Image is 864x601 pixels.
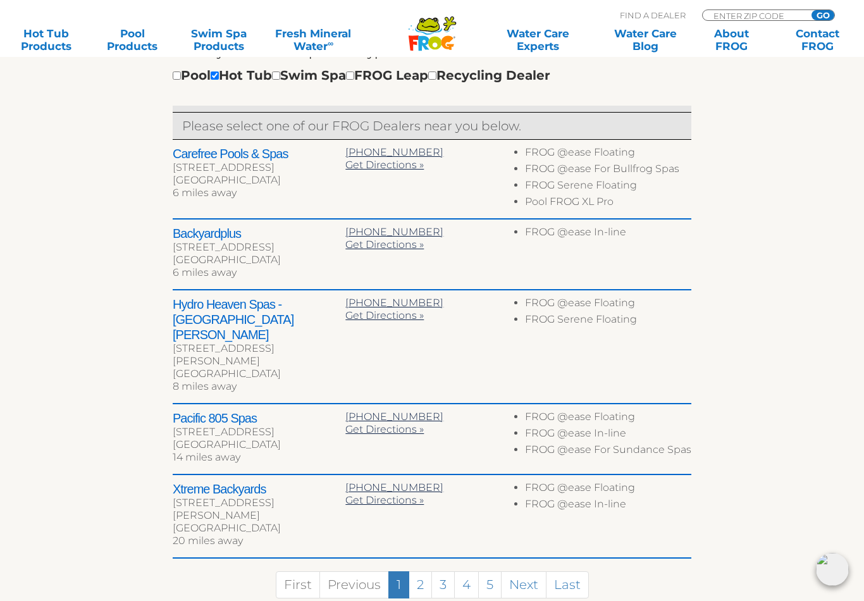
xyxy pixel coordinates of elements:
[173,522,345,535] div: [GEOGRAPHIC_DATA]
[173,481,345,497] h2: Xtreme Backyards
[525,226,691,242] li: FROG @ease In-line
[345,481,443,493] a: [PHONE_NUMBER]
[173,241,345,254] div: [STREET_ADDRESS]
[345,423,424,435] a: Get Directions »
[816,553,849,586] img: openIcon
[173,161,345,174] div: [STREET_ADDRESS]
[501,571,546,598] a: Next
[328,39,333,48] sup: ∞
[173,266,237,278] span: 6 miles away
[525,163,691,179] li: FROG @ease For Bullfrog Spas
[173,342,345,368] div: [STREET_ADDRESS][PERSON_NAME]
[182,116,682,136] p: Please select one of our FROG Dealers near you below.
[525,481,691,498] li: FROG @ease Floating
[525,195,691,212] li: Pool FROG XL Pro
[388,571,409,598] a: 1
[173,426,345,438] div: [STREET_ADDRESS]
[173,254,345,266] div: [GEOGRAPHIC_DATA]
[612,27,679,53] a: Water CareBlog
[345,146,443,158] a: [PHONE_NUMBER]
[698,27,765,53] a: AboutFROG
[345,309,424,321] a: Get Directions »
[173,174,345,187] div: [GEOGRAPHIC_DATA]
[276,571,320,598] a: First
[546,571,589,598] a: Last
[173,438,345,451] div: [GEOGRAPHIC_DATA]
[173,187,237,199] span: 6 miles away
[525,411,691,427] li: FROG @ease Floating
[525,443,691,460] li: FROG @ease For Sundance Spas
[525,146,691,163] li: FROG @ease Floating
[525,313,691,330] li: FROG Serene Floating
[173,297,345,342] h2: Hydro Heaven Spas - [GEOGRAPHIC_DATA][PERSON_NAME]
[483,27,592,53] a: Water CareExperts
[454,571,479,598] a: 4
[712,10,798,21] input: Zip Code Form
[173,146,345,161] h2: Carefree Pools & Spas
[173,497,345,522] div: [STREET_ADDRESS][PERSON_NAME]
[345,239,424,251] a: Get Directions »
[173,368,345,380] div: [GEOGRAPHIC_DATA]
[345,494,424,506] a: Get Directions »
[173,535,243,547] span: 20 miles away
[345,159,424,171] a: Get Directions »
[345,226,443,238] a: [PHONE_NUMBER]
[173,411,345,426] h2: Pacific 805 Spas
[620,9,686,21] p: Find A Dealer
[13,27,80,53] a: Hot TubProducts
[525,427,691,443] li: FROG @ease In-line
[525,498,691,514] li: FROG @ease In-line
[173,380,237,392] span: 8 miles away
[431,571,455,598] a: 3
[525,179,691,195] li: FROG Serene Floating
[99,27,166,53] a: PoolProducts
[345,411,443,423] a: [PHONE_NUMBER]
[173,65,550,85] div: Pool Hot Tub Swim Spa FROG Leap Recycling Dealer
[812,10,834,20] input: GO
[319,571,389,598] a: Previous
[345,297,443,309] a: [PHONE_NUMBER]
[409,571,432,598] a: 2
[525,297,691,313] li: FROG @ease Floating
[271,27,355,53] a: Fresh MineralWater∞
[784,27,851,53] a: ContactFROG
[185,27,252,53] a: Swim SpaProducts
[173,451,240,463] span: 14 miles away
[173,226,345,241] h2: Backyardplus
[478,571,502,598] a: 5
